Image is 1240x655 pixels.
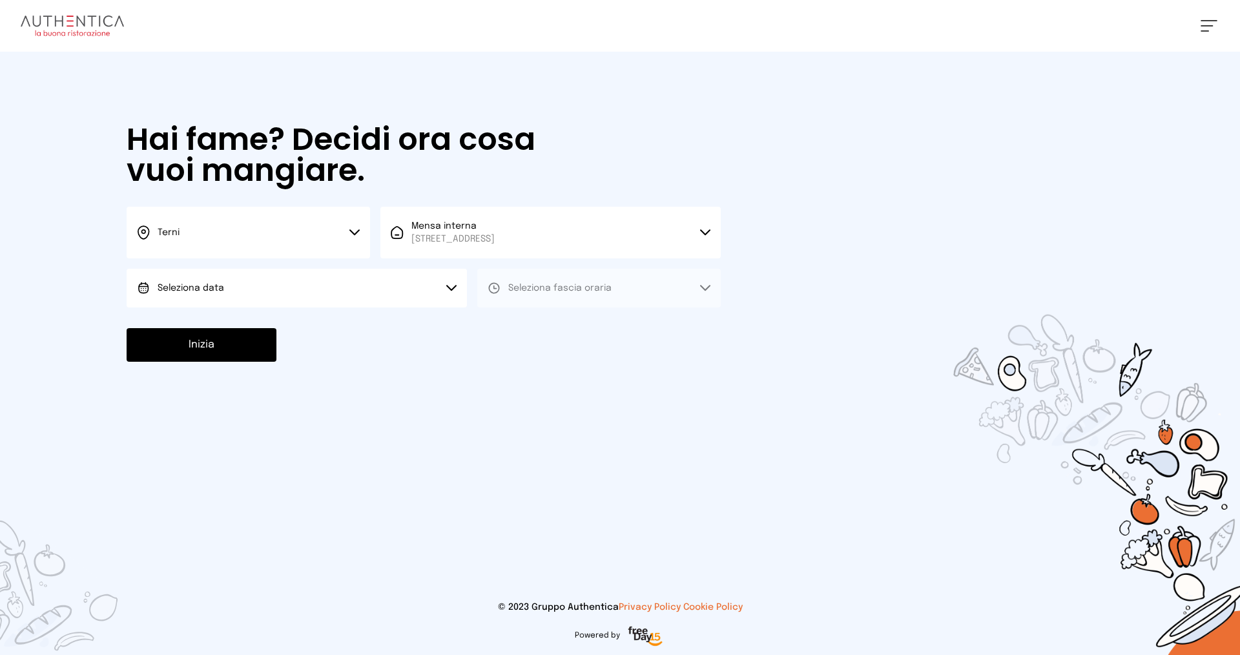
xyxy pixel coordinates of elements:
[380,207,721,258] button: Mensa interna[STREET_ADDRESS]
[411,233,495,245] span: [STREET_ADDRESS]
[477,269,721,307] button: Seleziona fascia oraria
[158,228,180,237] span: Terni
[21,601,1219,614] p: © 2023 Gruppo Authentica
[878,240,1240,655] img: sticker-selezione-mensa.70a28f7.png
[127,269,467,307] button: Seleziona data
[625,624,666,650] img: logo-freeday.3e08031.png
[619,603,681,612] a: Privacy Policy
[158,284,224,293] span: Seleziona data
[575,630,620,641] span: Powered by
[127,124,572,186] h1: Hai fame? Decidi ora cosa vuoi mangiare.
[683,603,743,612] a: Cookie Policy
[411,220,495,245] span: Mensa interna
[127,328,276,362] button: Inizia
[508,284,612,293] span: Seleziona fascia oraria
[127,207,370,258] button: Terni
[21,16,124,36] img: logo.8f33a47.png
